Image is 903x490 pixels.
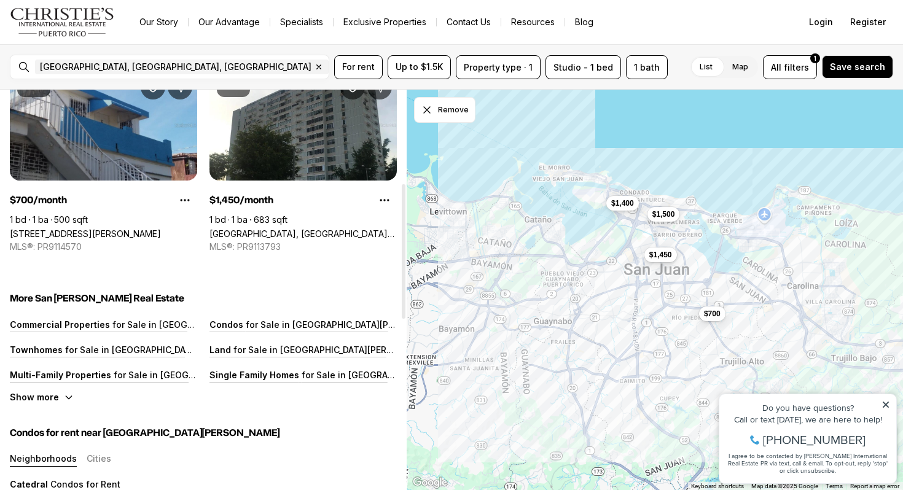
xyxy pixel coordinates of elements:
[209,228,397,239] a: New Center Plaza RIO PIEDRAS, SAN JUAN PR, 00918
[822,55,893,79] button: Save search
[13,28,178,36] div: Do you have questions?
[763,55,817,79] button: Allfilters1
[10,370,111,380] p: Multi-Family Properties
[10,319,110,330] p: Commercial Properties
[10,7,115,37] img: logo
[784,61,809,74] span: filters
[843,10,893,34] button: Register
[830,62,885,72] span: Save search
[606,196,639,211] button: $1,400
[40,62,311,72] span: [GEOGRAPHIC_DATA], [GEOGRAPHIC_DATA], [GEOGRAPHIC_DATA]
[110,319,316,330] p: for Sale in [GEOGRAPHIC_DATA][PERSON_NAME]
[189,14,270,31] a: Our Advantage
[10,370,318,380] a: Multi-Family Properties for Sale in [GEOGRAPHIC_DATA][PERSON_NAME]
[649,249,672,259] span: $1,450
[611,198,634,208] span: $1,400
[437,14,501,31] button: Contact Us
[372,188,397,212] button: Property options
[10,344,63,355] p: Townhomes
[270,14,333,31] a: Specialists
[334,55,383,79] button: For rent
[722,56,758,78] label: Map
[209,344,437,355] a: Land for Sale in [GEOGRAPHIC_DATA][PERSON_NAME]
[690,56,722,78] label: List
[647,207,679,222] button: $1,500
[130,14,188,31] a: Our Story
[334,14,436,31] a: Exclusive Properties
[243,319,450,330] p: for Sale in [GEOGRAPHIC_DATA][PERSON_NAME]
[501,14,565,31] a: Resources
[850,17,886,27] span: Register
[809,17,833,27] span: Login
[10,454,77,467] button: Neighborhoods
[699,306,725,321] button: $700
[10,479,120,489] a: Catedral Condos for Rent
[414,97,475,123] button: Dismiss drawing
[10,344,269,355] a: Townhomes for Sale in [GEOGRAPHIC_DATA][PERSON_NAME]
[652,209,674,219] span: $1,500
[209,370,506,380] a: Single Family Homes for Sale in [GEOGRAPHIC_DATA][PERSON_NAME]
[87,454,111,467] button: Cities
[342,62,375,72] span: For rent
[10,427,397,439] h5: Condos for rent near [GEOGRAPHIC_DATA][PERSON_NAME]
[814,53,816,63] span: 1
[231,344,437,355] p: for Sale in [GEOGRAPHIC_DATA][PERSON_NAME]
[10,228,161,239] a: 448 CALLE ALCIDES REYES, RIO PIEDRAS PR, 00926
[644,247,677,262] button: $1,450
[50,58,153,70] span: [PHONE_NUMBER]
[545,55,621,79] button: Studio - 1 bed
[704,309,721,319] span: $700
[173,188,197,212] button: Property options
[388,55,451,79] button: Up to $1.5K
[299,370,506,380] p: for Sale in [GEOGRAPHIC_DATA][PERSON_NAME]
[209,344,231,355] p: Land
[10,292,397,305] h5: More San [PERSON_NAME] Real Estate
[111,370,318,380] p: for Sale in [GEOGRAPHIC_DATA][PERSON_NAME]
[10,319,316,330] a: Commercial Properties for Sale in [GEOGRAPHIC_DATA][PERSON_NAME]
[10,479,48,489] p: Catedral
[209,319,450,330] a: Condos for Sale in [GEOGRAPHIC_DATA][PERSON_NAME]
[63,344,269,355] p: for Sale in [GEOGRAPHIC_DATA][PERSON_NAME]
[209,319,243,330] p: Condos
[456,55,541,79] button: Property type · 1
[10,392,74,402] button: Show more
[396,62,443,72] span: Up to $1.5K
[209,370,299,380] p: Single Family Homes
[802,10,840,34] button: Login
[15,76,175,99] span: I agree to be contacted by [PERSON_NAME] International Real Estate PR via text, call & email. To ...
[13,39,178,48] div: Call or text [DATE], we are here to help!
[565,14,603,31] a: Blog
[626,55,668,79] button: 1 bath
[771,61,781,74] span: All
[48,479,120,489] p: Condos for Rent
